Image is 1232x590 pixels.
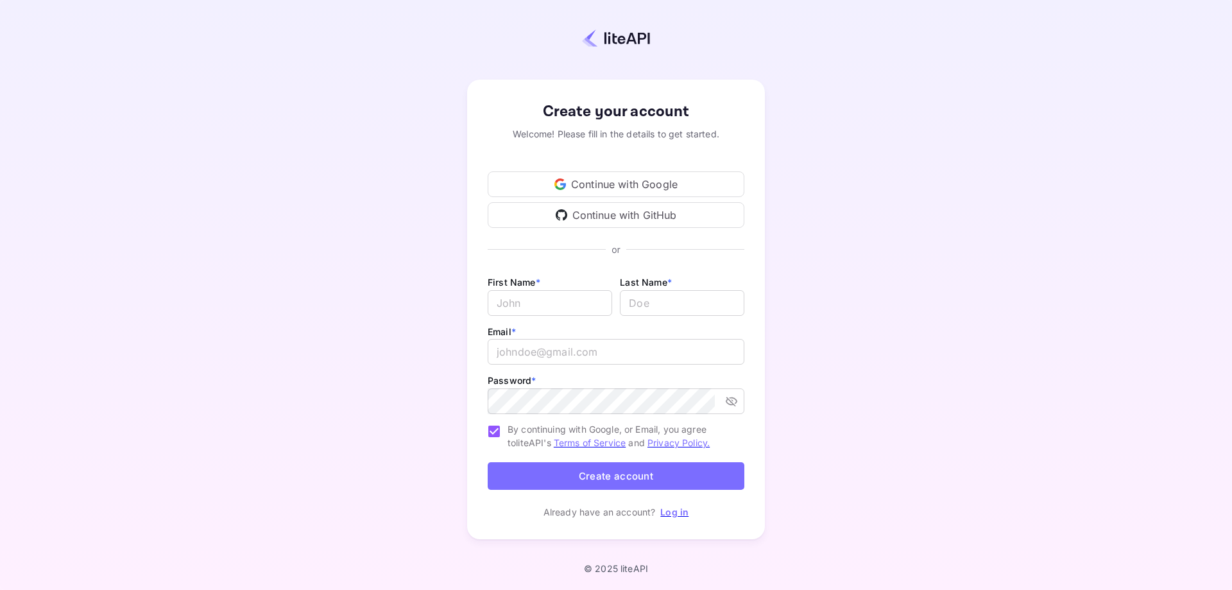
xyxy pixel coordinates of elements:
[488,290,612,316] input: John
[508,422,734,449] span: By continuing with Google, or Email, you agree to liteAPI's and
[488,100,744,123] div: Create your account
[660,507,689,517] a: Log in
[620,277,672,288] label: Last Name
[488,171,744,197] div: Continue with Google
[543,505,656,519] p: Already have an account?
[720,390,743,413] button: toggle password visibility
[488,326,516,337] label: Email
[488,277,540,288] label: First Name
[488,127,744,141] div: Welcome! Please fill in the details to get started.
[584,563,648,574] p: © 2025 liteAPI
[647,437,710,448] a: Privacy Policy.
[488,462,744,490] button: Create account
[554,437,626,448] a: Terms of Service
[582,29,650,48] img: liteapi
[488,202,744,228] div: Continue with GitHub
[488,375,536,386] label: Password
[620,290,744,316] input: Doe
[488,339,744,365] input: johndoe@gmail.com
